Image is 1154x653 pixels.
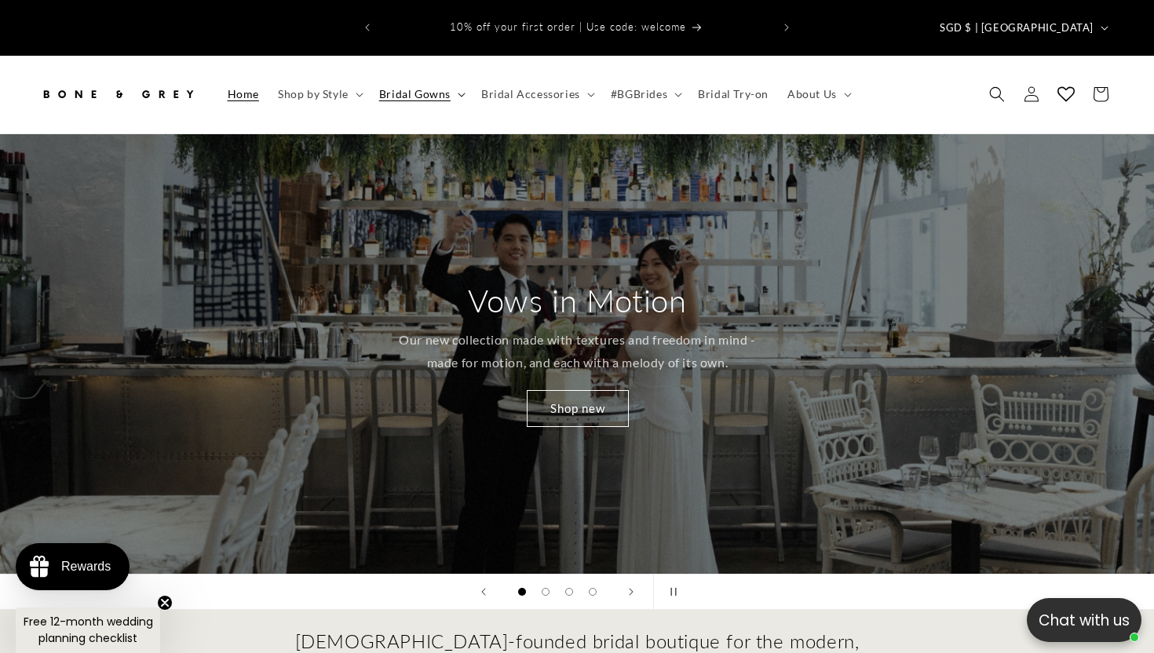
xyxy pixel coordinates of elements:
button: Pause slideshow [653,575,688,609]
button: Load slide 4 of 4 [581,580,604,604]
p: Our new collection made with textures and freedom in mind - made for motion, and each with a melo... [391,329,764,374]
summary: Bridal Accessories [472,78,601,111]
button: Load slide 3 of 4 [557,580,581,604]
a: Bridal Try-on [688,78,778,111]
div: Free 12-month wedding planning checklistClose teaser [16,607,160,653]
span: Shop by Style [278,87,349,101]
span: #BGBrides [611,87,667,101]
span: Bridal Gowns [379,87,451,101]
button: Previous announcement [350,13,385,42]
a: Home [218,78,268,111]
span: Bridal Try-on [698,87,769,101]
button: SGD $ | [GEOGRAPHIC_DATA] [930,13,1115,42]
button: Close teaser [157,595,173,611]
a: Shop new [526,390,628,427]
span: SGD $ | [GEOGRAPHIC_DATA] [940,20,1094,36]
summary: About Us [778,78,858,111]
summary: Bridal Gowns [370,78,472,111]
span: 10% off your first order | Use code: welcome [450,20,686,33]
button: Previous slide [466,575,501,609]
span: Free 12-month wedding planning checklist [24,614,153,646]
button: Load slide 2 of 4 [534,580,557,604]
button: Open chatbox [1027,598,1141,642]
summary: Shop by Style [268,78,370,111]
button: Load slide 1 of 4 [510,580,534,604]
span: Home [228,87,259,101]
span: Bridal Accessories [481,87,580,101]
a: Bone and Grey Bridal [34,71,203,118]
p: Chat with us [1027,609,1141,632]
span: About Us [787,87,837,101]
div: Rewards [61,560,111,574]
button: Next announcement [769,13,804,42]
img: Bone and Grey Bridal [39,77,196,111]
button: Next slide [614,575,648,609]
h2: Vows in Motion [468,280,686,321]
summary: Search [980,77,1014,111]
summary: #BGBrides [601,78,688,111]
